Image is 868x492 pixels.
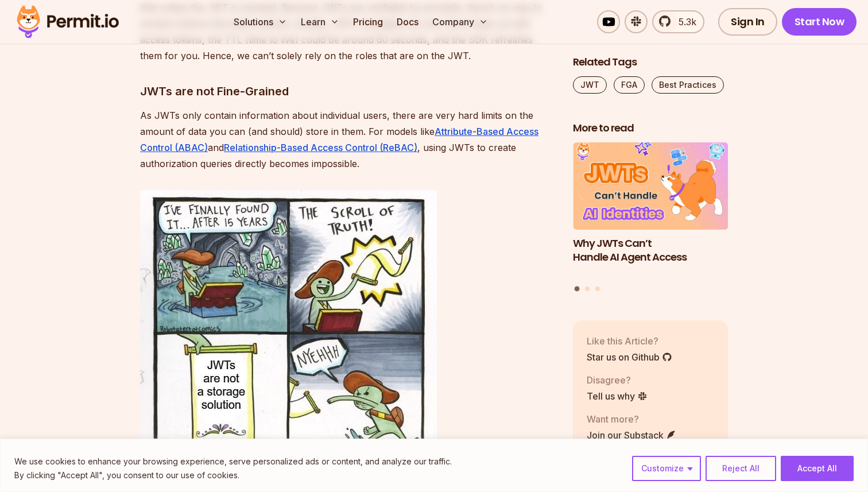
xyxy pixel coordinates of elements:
[573,236,728,265] h3: Why JWTs Can’t Handle AI Agent Access
[614,76,645,94] a: FGA
[652,10,704,33] a: 5.3k
[392,10,423,33] a: Docs
[575,286,580,291] button: Go to slide 1
[296,10,344,33] button: Learn
[140,82,555,100] h3: JWTs are not Fine-Grained
[573,76,607,94] a: JWT
[573,142,728,230] img: Why JWTs Can’t Handle AI Agent Access
[781,456,854,481] button: Accept All
[585,286,590,290] button: Go to slide 2
[587,350,672,363] a: Star us on Github
[229,10,292,33] button: Solutions
[573,142,728,279] li: 1 of 3
[573,142,728,279] a: Why JWTs Can’t Handle AI Agent AccessWhy JWTs Can’t Handle AI Agent Access
[573,121,728,135] h2: More to read
[632,456,701,481] button: Customize
[14,455,452,468] p: We use cookies to enhance your browsing experience, serve personalized ads or content, and analyz...
[140,190,437,476] img: jwt_storage.png
[587,428,676,441] a: Join our Substack
[652,76,724,94] a: Best Practices
[573,142,728,293] div: Posts
[587,373,648,386] p: Disagree?
[587,334,672,347] p: Like this Article?
[11,2,124,41] img: Permit logo
[782,8,857,36] a: Start Now
[672,15,696,29] span: 5.3k
[224,142,417,153] a: Relationship-Based Access Control (ReBAC)
[595,286,600,290] button: Go to slide 3
[573,55,728,69] h2: Related Tags
[706,456,776,481] button: Reject All
[587,412,676,425] p: Want more?
[14,468,452,482] p: By clicking "Accept All", you consent to our use of cookies.
[718,8,777,36] a: Sign In
[587,389,648,402] a: Tell us why
[428,10,493,33] button: Company
[140,107,555,172] p: As JWTs only contain information about individual users, there are very hard limits on the amount...
[348,10,387,33] a: Pricing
